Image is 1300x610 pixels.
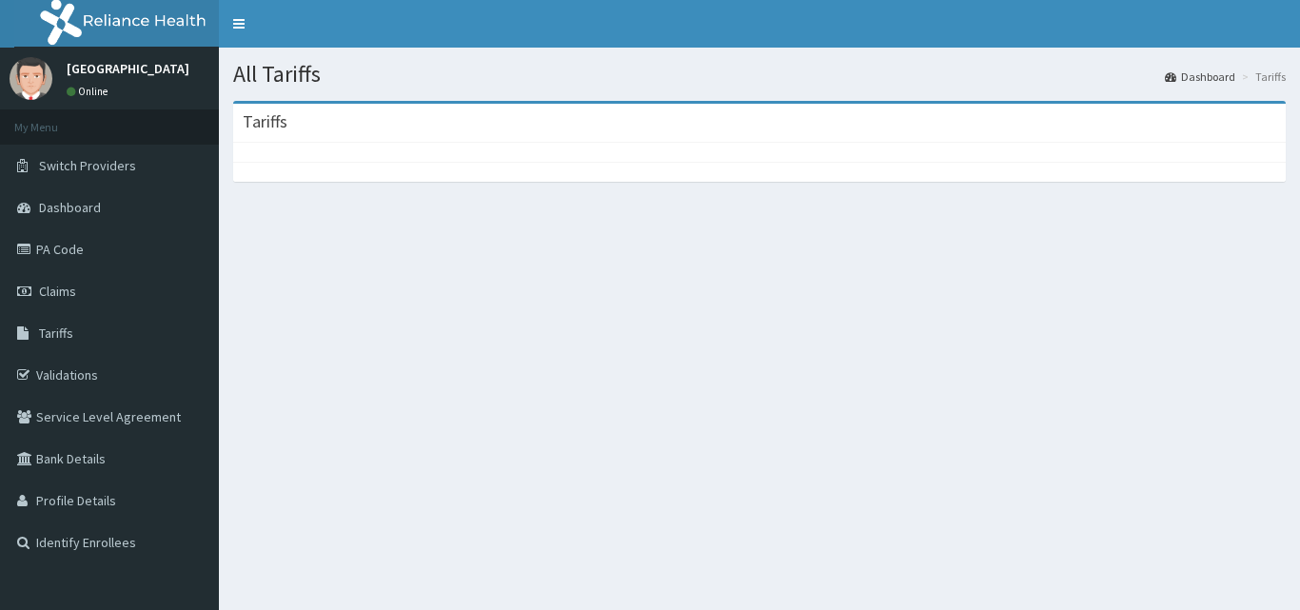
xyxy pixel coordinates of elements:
[1165,69,1235,85] a: Dashboard
[39,157,136,174] span: Switch Providers
[67,62,189,75] p: [GEOGRAPHIC_DATA]
[67,85,112,98] a: Online
[10,57,52,100] img: User Image
[39,199,101,216] span: Dashboard
[39,283,76,300] span: Claims
[243,113,287,130] h3: Tariffs
[39,325,73,342] span: Tariffs
[233,62,1286,87] h1: All Tariffs
[1237,69,1286,85] li: Tariffs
